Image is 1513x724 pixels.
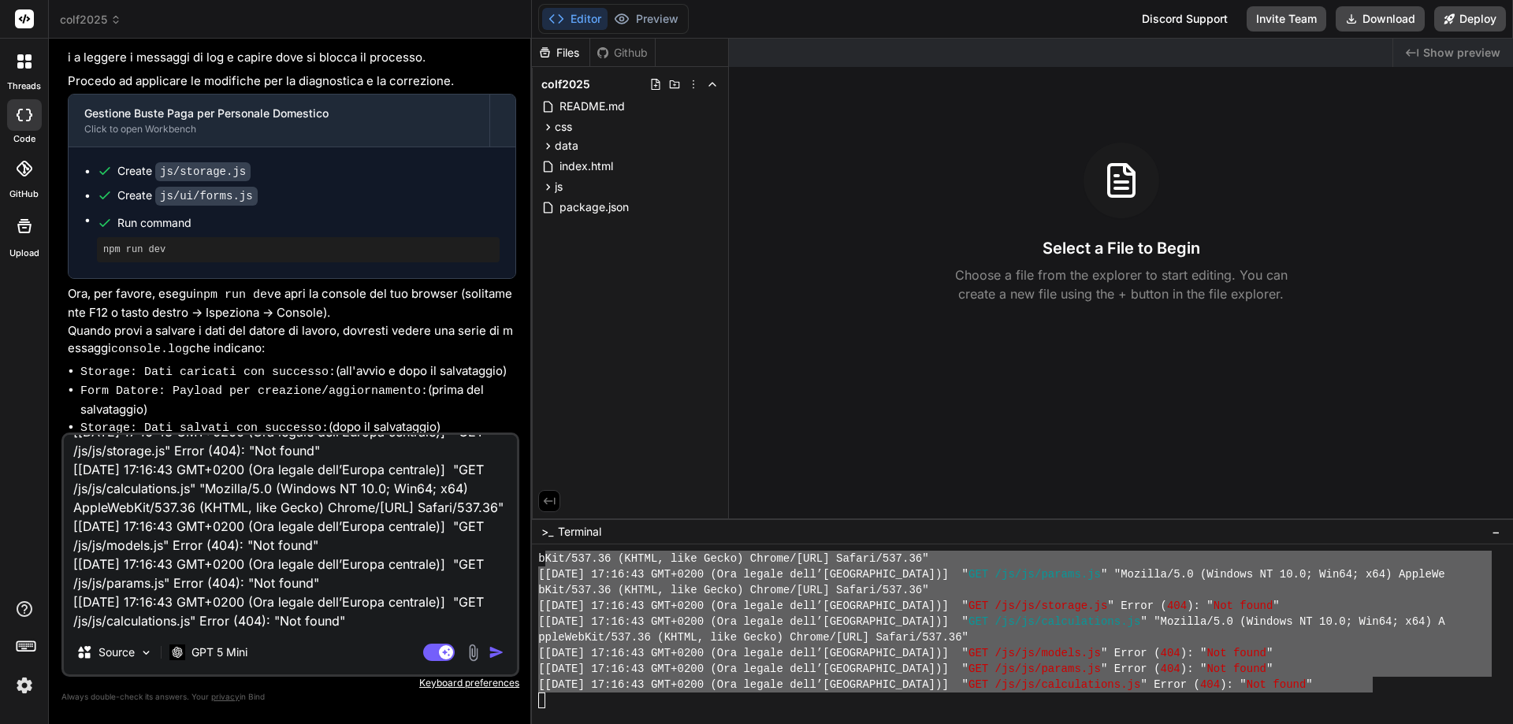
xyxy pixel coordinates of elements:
span: " [1273,598,1279,614]
span: [[DATE] 17:16:43 GMT+0200 (Ora legale dell’[GEOGRAPHIC_DATA])] " [538,645,968,661]
p: Keyboard preferences [61,677,519,689]
img: icon [489,644,504,660]
button: Gestione Buste Paga per Personale DomesticoClick to open Workbench [69,95,489,147]
code: js/storage.js [155,162,251,181]
span: /js/js/models.js [995,645,1101,661]
span: data [555,138,578,154]
span: 404 [1161,645,1180,661]
div: Gestione Buste Paga per Personale Domestico [84,106,474,121]
code: Storage: Dati salvati con successo: [80,421,329,435]
span: package.json [558,198,630,217]
label: threads [7,80,41,93]
label: code [13,132,35,146]
p: Ora, per favore, esegui e apri la console del tuo browser (solitamente F12 o tasto destro -> Ispe... [68,285,516,359]
h3: Select a File to Begin [1043,237,1200,259]
span: GET [968,598,988,614]
img: GPT 5 Mini [169,644,185,659]
img: Pick Models [139,646,153,659]
label: Upload [9,247,39,260]
button: Editor [542,8,608,30]
span: >_ [541,524,553,540]
span: " "Mozilla/5.0 (Windows NT 10.0; Win64; x64) AppleWe [1101,566,1445,582]
label: GitHub [9,187,39,201]
span: /js/js/calculations.js [995,677,1141,692]
p: GPT 5 Mini [191,644,247,660]
span: 404 [1167,598,1187,614]
button: Download [1336,6,1425,32]
p: Source [99,644,135,660]
span: [[DATE] 17:16:43 GMT+0200 (Ora legale dell’[GEOGRAPHIC_DATA])] " [538,566,968,582]
span: /js/js/params.js [995,661,1101,677]
span: README.md [558,97,626,116]
span: Terminal [558,524,601,540]
span: " Error ( [1101,661,1161,677]
img: settings [11,672,38,699]
span: GET [968,566,988,582]
span: [[DATE] 17:16:43 GMT+0200 (Ora legale dell’[GEOGRAPHIC_DATA])] " [538,598,968,614]
span: /js/js/calculations.js [995,614,1141,629]
span: GET [968,661,988,677]
span: css [555,119,572,135]
span: [[DATE] 17:16:43 GMT+0200 (Ora legale dell’[GEOGRAPHIC_DATA])] " [538,661,968,677]
div: Github [590,45,655,61]
span: colf2025 [541,76,590,92]
div: Create [117,163,251,180]
span: " [1266,645,1273,661]
span: 404 [1161,661,1180,677]
span: ): " [1180,661,1207,677]
span: ): " [1220,677,1247,692]
span: privacy [211,692,240,701]
span: " Error ( [1107,598,1167,614]
span: Not found [1247,677,1307,692]
span: " Error ( [1140,677,1200,692]
span: bKit/537.36 (KHTML, like Gecko) Chrome/[URL] Safari/537.36" [538,582,928,598]
span: /js/js/storage.js [995,598,1108,614]
span: Not found [1206,645,1266,661]
code: Form Datore: Payload per creazione/aggiornamento: [80,384,428,398]
span: b [538,551,545,566]
span: Not found [1214,598,1273,614]
div: Click to open Workbench [84,123,474,136]
span: GET [968,677,988,692]
span: [[DATE] 17:16:43 GMT+0200 (Ora legale dell’[GEOGRAPHIC_DATA])] " [538,677,968,692]
button: Invite Team [1247,6,1326,32]
span: colf2025 [60,12,121,28]
span: " [1266,661,1273,677]
div: Create [117,187,258,204]
code: Storage: Dati caricati con successo: [80,366,336,379]
button: Preview [608,8,685,30]
li: (prima del salvataggio) [80,381,516,418]
p: Procedo ad applicare le modifiche per la diagnostica e la correzione. [68,72,516,91]
span: js [555,179,563,195]
li: (dopo il salvataggio) [80,418,516,438]
span: [[DATE] 17:16:43 GMT+0200 (Ora legale dell’[GEOGRAPHIC_DATA])] " [538,614,968,629]
li: (all'avvio e dopo il salvataggio) [80,362,516,382]
span: Not found [1206,661,1266,677]
code: console.log [111,343,189,356]
span: index.html [558,157,615,176]
img: attachment [464,644,482,662]
pre: npm run dev [103,243,493,256]
span: − [1492,524,1500,540]
code: js/ui/forms.js [155,187,258,206]
span: /js/js/params.js [995,566,1101,582]
button: Deploy [1434,6,1506,32]
span: " [1306,677,1312,692]
div: Files [532,45,589,61]
span: ppleWebKit/537.36 (KHTML, like Gecko) Chrome/[URL] Safari/537.36" [538,629,968,645]
button: − [1489,519,1504,544]
span: GET [968,645,988,661]
code: npm run dev [196,288,274,302]
span: Run command [117,215,500,231]
p: Always double-check its answers. Your in Bind [61,689,519,704]
span: Kit/537.36 (KHTML, like Gecko) Chrome/[URL] Safari/537.36" [545,551,929,566]
span: 404 [1200,677,1220,692]
span: Show preview [1423,45,1500,61]
span: ): " [1187,598,1214,614]
span: " "Mozilla/5.0 (Windows NT 10.0; Win64; x64) A [1140,614,1444,629]
textarea: Kit/537.36 (KHTML, like Gecko) Chrome/[URL] Safari/537.36" [[DATE] 17:16:43 GMT+0200 (Ora legale ... [64,435,517,630]
div: Discord Support [1132,6,1237,32]
span: ): " [1180,645,1207,661]
p: Choose a file from the explorer to start editing. You can create a new file using the + button in... [945,265,1298,303]
span: GET [968,614,988,629]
